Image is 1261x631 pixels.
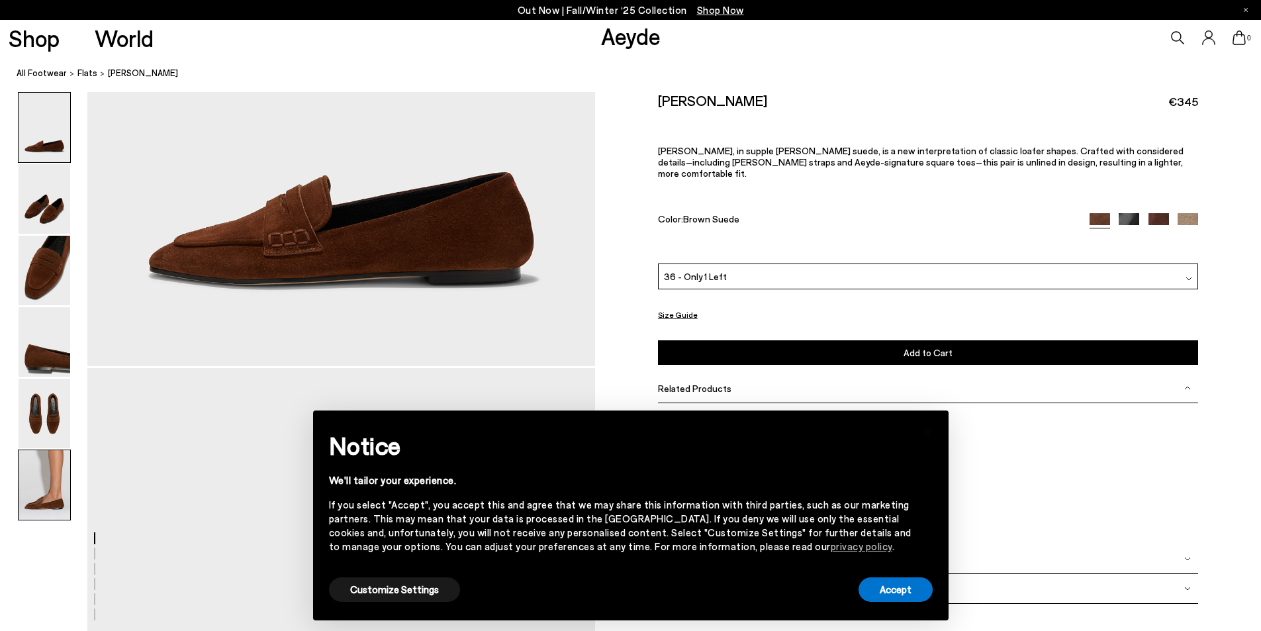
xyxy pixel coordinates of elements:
img: svg%3E [1184,556,1191,562]
span: flats [77,68,97,78]
div: We'll tailor your experience. [329,473,911,487]
span: Brown Suede [683,213,739,224]
img: Alfie Suede Loafers - Image 4 [19,307,70,377]
div: If you select "Accept", you accept this and agree that we may share this information with third p... [329,498,911,554]
button: Customize Settings [329,577,460,602]
a: flats [77,66,97,80]
span: Add to Cart [904,347,953,358]
button: Close this notice [911,414,943,446]
button: Size Guide [658,307,698,323]
span: 36 - Only 1 Left [664,269,727,283]
a: 0 [1233,30,1246,45]
span: 0 [1246,34,1252,42]
span: Related Products [658,383,731,394]
a: Aeyde [601,22,661,50]
button: Accept [859,577,933,602]
img: Alfie Suede Loafers - Image 5 [19,379,70,448]
h2: [PERSON_NAME] [658,92,767,109]
span: × [923,420,932,440]
span: [PERSON_NAME] [108,66,178,80]
a: All Footwear [17,66,67,80]
span: €345 [1168,93,1198,110]
img: svg%3E [1184,385,1191,391]
h2: Notice [329,428,911,463]
img: Alfie Suede Loafers - Image 2 [19,164,70,234]
img: Alfie Suede Loafers - Image 3 [19,236,70,305]
img: svg%3E [1184,585,1191,592]
img: svg%3E [1186,275,1192,282]
img: Alfie Suede Loafers - Image 1 [19,93,70,162]
span: [PERSON_NAME], in supple [PERSON_NAME] suede, is a new interpretation of classic loafer shapes. C... [658,145,1184,179]
a: Shop [9,26,60,50]
div: Color: [658,213,1072,228]
img: Alfie Suede Loafers - Image 6 [19,450,70,520]
a: World [95,26,154,50]
a: privacy policy [831,540,892,552]
p: Out Now | Fall/Winter ‘25 Collection [518,2,744,19]
button: Add to Cart [658,340,1198,365]
span: Navigate to /collections/new-in [697,4,744,16]
nav: breadcrumb [17,56,1261,92]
